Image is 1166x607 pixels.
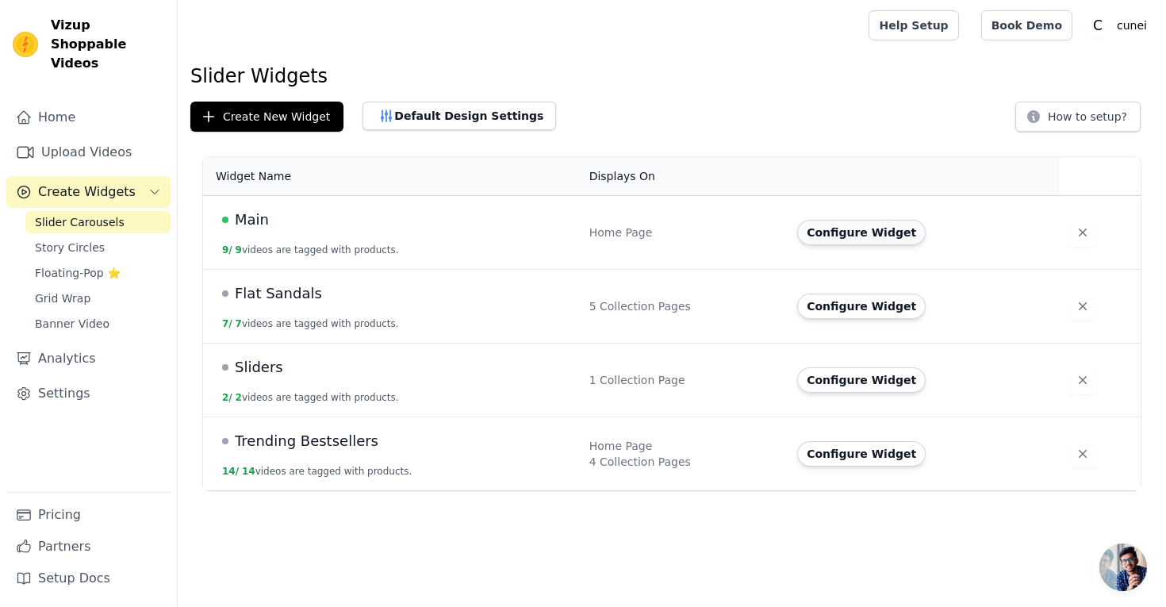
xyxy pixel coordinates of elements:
span: Story Circles [35,240,105,255]
span: 2 [236,392,242,403]
button: Configure Widget [797,220,926,245]
button: 14/ 14videos are tagged with products. [222,465,412,478]
button: 9/ 9videos are tagged with products. [222,244,399,256]
div: Home Page [589,438,779,454]
a: Settings [6,378,171,409]
button: C cunei [1085,11,1153,40]
button: Delete widget [1068,292,1097,321]
span: 7 / [222,318,232,329]
button: Create Widgets [6,176,171,208]
div: 4 Collection Pages [589,454,779,470]
span: Main [235,209,269,231]
span: Floating-Pop ⭐ [35,265,121,281]
div: 1 Collection Page [589,372,779,388]
span: Flat Sandals [235,282,322,305]
span: 7 [236,318,242,329]
div: 5 Collection Pages [589,298,779,314]
span: 9 / [222,244,232,255]
span: Sliders [235,356,283,378]
a: Home [6,102,171,133]
a: Pricing [6,499,171,531]
span: Grid Wrap [35,290,90,306]
button: Delete widget [1068,366,1097,394]
a: Slider Carousels [25,211,171,233]
button: Default Design Settings [362,102,556,130]
a: Partners [6,531,171,563]
span: 2 / [222,392,232,403]
img: Vizup [13,32,38,57]
a: Upload Videos [6,136,171,168]
span: 14 [242,466,255,477]
span: 14 / [222,466,239,477]
a: Grid Wrap [25,287,171,309]
a: How to setup? [1015,113,1141,128]
th: Displays On [580,157,788,196]
button: Configure Widget [797,367,926,393]
button: Delete widget [1068,440,1097,468]
text: C [1093,17,1103,33]
button: 7/ 7videos are tagged with products. [222,317,399,330]
span: Live Published [222,217,228,223]
a: Story Circles [25,236,171,259]
span: Slider Carousels [35,214,125,230]
span: Banner Video [35,316,109,332]
span: Create Widgets [38,182,136,202]
h1: Slider Widgets [190,63,1153,89]
div: Home Page [589,225,779,240]
span: Draft Status [222,438,228,444]
span: Trending Bestsellers [235,430,378,452]
span: Draft Status [222,364,228,371]
a: Banner Video [25,313,171,335]
a: Analytics [6,343,171,375]
a: Help Setup [869,10,958,40]
button: 2/ 2videos are tagged with products. [222,391,399,404]
button: Create New Widget [190,102,343,132]
div: Open chat [1099,544,1147,591]
button: Configure Widget [797,294,926,319]
th: Widget Name [203,157,580,196]
a: Floating-Pop ⭐ [25,262,171,284]
span: Draft Status [222,290,228,297]
a: Setup Docs [6,563,171,594]
button: How to setup? [1015,102,1141,132]
span: Vizup Shoppable Videos [51,16,164,73]
button: Delete widget [1068,218,1097,247]
p: cunei [1110,11,1153,40]
span: 9 [236,244,242,255]
a: Book Demo [981,10,1072,40]
button: Configure Widget [797,441,926,467]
